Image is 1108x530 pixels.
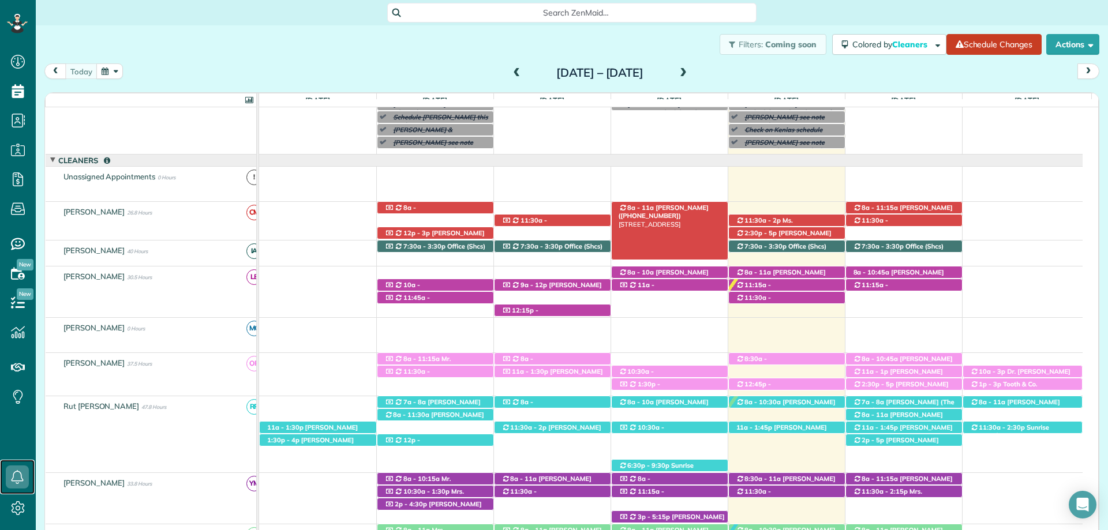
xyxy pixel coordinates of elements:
span: [PERSON_NAME] ([PHONE_NUMBER]) [267,423,358,439]
span: 11a - 1:45p [736,423,773,431]
span: [PERSON_NAME] ([PHONE_NUMBER]) [853,475,953,491]
div: [STREET_ADDRESS] [846,434,962,446]
div: [STREET_ADDRESS][PERSON_NAME][PERSON_NAME] [729,292,845,304]
span: [PERSON_NAME] ([PHONE_NUMBER]) [736,229,832,245]
span: [PERSON_NAME] [61,207,128,216]
div: [STREET_ADDRESS] [377,396,493,408]
span: 8a - 10:45a [861,355,899,363]
span: 7a - 8a [861,398,885,406]
span: 10a - 3p [978,367,1006,375]
div: [STREET_ADDRESS] [846,409,962,421]
div: [STREET_ADDRESS] [963,378,1083,390]
span: 8a - 11:15a [501,398,534,414]
span: [PERSON_NAME] ([PHONE_NUMBER]) [384,302,456,318]
div: [STREET_ADDRESS] [846,202,962,214]
span: CM [246,205,262,220]
span: [PERSON_NAME] ([PHONE_NUMBER]) [384,212,461,228]
button: next [1077,63,1099,79]
div: [STREET_ADDRESS] [612,366,728,378]
span: [PERSON_NAME] ([PHONE_NUMBER]) [384,375,447,392]
span: 1:30p - 4:30p [619,380,661,396]
span: 11a - 1p [861,367,889,375]
div: [STREET_ADDRESS] [729,266,845,279]
span: 6:30p - 9:30p [627,461,670,469]
span: 10:30a - 1:30p [403,487,450,495]
span: [PERSON_NAME] ([PHONE_NUMBER]) [619,204,709,220]
span: 11:30a - 3p [501,216,548,232]
span: 12:15p - 2:45p [501,306,539,322]
span: [PERSON_NAME] ([PHONE_NUMBER]) [384,500,482,516]
span: [PERSON_NAME] [61,272,128,281]
div: [STREET_ADDRESS] [377,473,493,485]
span: Colored by [852,39,931,50]
span: Office (Shcs) ([PHONE_NUMBER]) [384,242,486,258]
span: 8a - 10:30a [501,355,534,371]
div: [STREET_ADDRESS] [612,266,728,279]
div: [STREET_ADDRESS] [846,473,962,485]
span: Schedule [PERSON_NAME] this week [388,113,488,129]
span: 8a - 11a [510,475,537,483]
div: [STREET_ADDRESS] [729,227,845,239]
span: 8a - 11:30a [392,411,430,419]
span: [PERSON_NAME] ([PHONE_NUMBER]) [384,289,461,305]
span: [PERSON_NAME] ([PHONE_NUMBER]) [853,289,925,305]
span: [PERSON_NAME] ([PHONE_NUMBER]) [384,411,484,427]
span: OP [246,356,262,371]
div: [STREET_ADDRESS] [377,279,493,291]
span: [PERSON_NAME] ([PHONE_NUMBER]) [736,302,808,318]
span: 11:30a - 2p [744,216,781,224]
span: [DATE] [537,96,567,105]
div: [STREET_ADDRESS] [377,292,493,304]
span: [PERSON_NAME] [61,323,128,332]
span: 47.8 Hours [141,404,166,410]
span: [PERSON_NAME] ([PHONE_NUMBER]) [501,495,574,512]
span: 0 Hours [127,325,145,332]
span: [PERSON_NAME] ([PHONE_NUMBER]) [501,406,578,422]
span: 30.5 Hours [127,274,152,280]
div: 120 Pinnacle Ct - Fairhope, ?, ? [612,511,728,523]
div: [STREET_ADDRESS][PERSON_NAME] [846,422,962,434]
span: 8a - 11:30a [384,204,417,220]
span: Rut [PERSON_NAME] [61,401,141,411]
div: [STREET_ADDRESS][PERSON_NAME] [729,215,845,227]
span: 33.8 Hours [127,480,152,487]
span: 40 Hours [127,248,148,254]
span: [DATE] [772,96,801,105]
div: [STREET_ADDRESS] [260,434,376,446]
div: [STREET_ADDRESS][PERSON_NAME] [377,434,493,446]
span: 10:30a - 1:15p [619,423,665,439]
div: [STREET_ADDRESS] [963,396,1083,408]
div: [STREET_ADDRESS] [377,486,493,498]
div: [STREET_ADDRESS][PERSON_NAME] [612,460,728,472]
div: [STREET_ADDRESS] [612,378,728,390]
span: [PERSON_NAME] ([PHONE_NUMBER]) [736,268,826,284]
div: [STREET_ADDRESS] [846,279,962,291]
div: [STREET_ADDRESS] [377,353,493,365]
span: 1:30p - 4p [267,436,300,444]
div: [STREET_ADDRESS] [495,366,611,378]
span: 11:30a - 2p [510,423,547,431]
span: [DATE] [889,96,918,105]
span: [PERSON_NAME] ([PHONE_NUMBER]) [736,475,836,491]
div: [STREET_ADDRESS] [612,473,728,485]
span: 8a - 10:15a [403,475,440,483]
span: [PERSON_NAME] ([PHONE_NUMBER]) [736,388,808,404]
span: 7:30a - 3:30p [520,242,563,250]
div: [STREET_ADDRESS][PERSON_NAME] [729,378,845,390]
span: 8a - 11a [978,398,1006,406]
div: [STREET_ADDRESS] [377,202,493,214]
div: [STREET_ADDRESS] [495,486,611,498]
div: [STREET_ADDRESS][PERSON_NAME] [377,409,493,421]
div: 11940 [US_STATE] 181 - Fairhope, AL, 36532 [495,240,611,253]
span: 8a - 11:15a [403,355,440,363]
span: [PERSON_NAME] ([PHONE_NUMBER]) [619,495,691,512]
h2: [DATE] – [DATE] [528,66,672,79]
span: 2:30p - 5p [861,380,894,388]
span: Office (Shcs) ([PHONE_NUMBER]) [501,242,603,258]
span: 11:30a - 2:30p [501,487,537,503]
span: [PERSON_NAME] ([PHONE_NUMBER]) [619,398,709,414]
span: IA [246,243,262,259]
span: [PERSON_NAME] ([PHONE_NUMBER]) [384,229,485,245]
span: [PERSON_NAME] ([PHONE_NUMBER]) [853,224,925,240]
span: 0 Hours [158,174,175,181]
